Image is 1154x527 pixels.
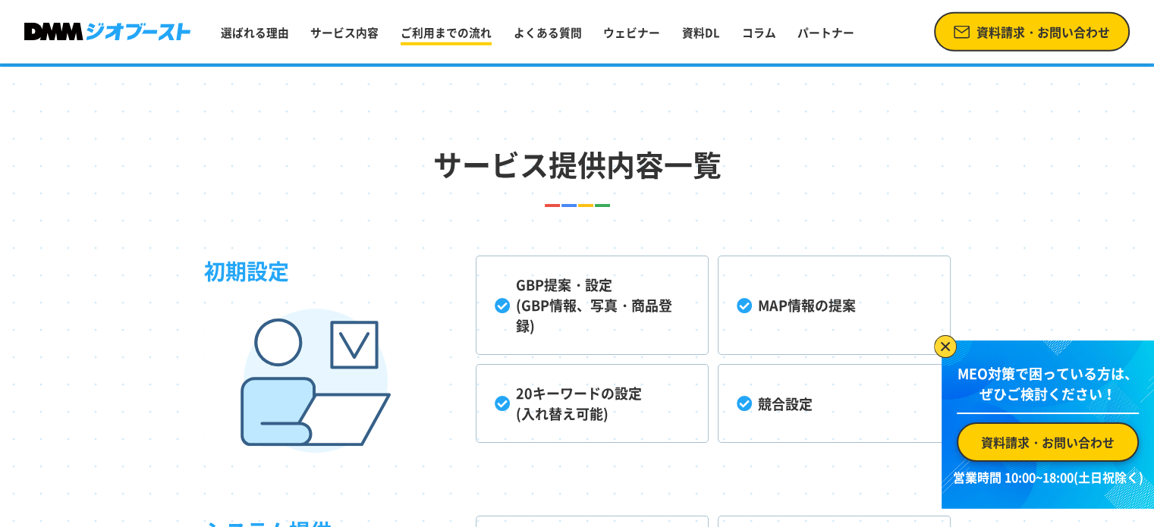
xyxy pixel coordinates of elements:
p: 営業時間 10:00~18:00(土日祝除く) [951,468,1145,486]
a: コラム [736,18,782,47]
li: 20キーワードの設定 (入れ替え可能) [476,364,709,443]
img: バナーを閉じる [934,335,957,358]
a: サービス内容 [304,18,385,47]
a: パートナー [791,18,860,47]
li: MAP情報の提案 [718,256,951,355]
p: MEO対策で困っている方は、 ぜひご検討ください！ [957,363,1139,414]
a: 資料DL [676,18,726,47]
a: よくある質問 [508,18,588,47]
span: 資料請求・お問い合わせ [981,433,1115,451]
a: 資料請求・お問い合わせ [957,422,1139,462]
li: 競合設定 [718,364,951,443]
span: 資料請求・お問い合わせ [976,23,1110,41]
li: GBP提案・設定 (GBP情報、写真・商品登録) [476,256,709,355]
a: ご利用までの流れ [395,18,498,47]
a: ウェビナー [597,18,666,47]
a: 選ばれる理由 [215,18,295,47]
h3: 初期設定 [204,256,476,443]
a: 資料請求・お問い合わせ [934,12,1130,52]
img: DMMジオブースト [24,23,190,40]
